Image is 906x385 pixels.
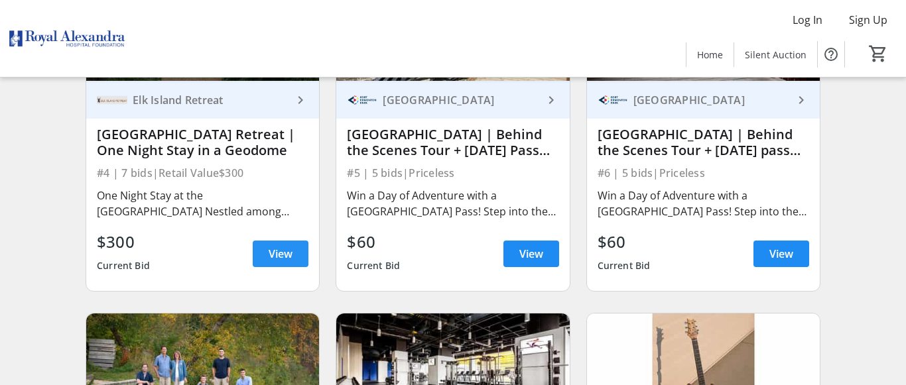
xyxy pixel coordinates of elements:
button: Sign Up [838,9,898,30]
div: Elk Island Retreat [127,93,292,107]
div: [GEOGRAPHIC_DATA] | Behind the Scenes Tour + [DATE] pass (Item 2) [598,127,809,158]
div: $60 [598,230,651,254]
button: Log In [782,9,833,30]
a: View [753,241,809,267]
div: $300 [97,230,150,254]
div: Current Bid [97,254,150,278]
div: #5 | 5 bids | Priceless [347,164,558,182]
img: Fort Edmonton Park [598,85,628,115]
span: View [269,246,292,262]
span: Log In [793,12,822,28]
span: View [519,246,543,262]
mat-icon: keyboard_arrow_right [292,92,308,108]
div: Win a Day of Adventure with a [GEOGRAPHIC_DATA] Pass! Step into the past, experience the present,... [347,188,558,219]
div: [GEOGRAPHIC_DATA] [377,93,543,107]
div: Current Bid [347,254,400,278]
div: Win a Day of Adventure with a [GEOGRAPHIC_DATA] Pass! Step into the past, experience the present,... [598,188,809,219]
button: Cart [866,42,890,66]
a: Elk Island RetreatElk Island Retreat [86,81,319,119]
a: Fort Edmonton Park[GEOGRAPHIC_DATA] [587,81,820,119]
div: [GEOGRAPHIC_DATA] | Behind the Scenes Tour + [DATE] Pass (Item 1) [347,127,558,158]
span: Sign Up [849,12,887,28]
div: [GEOGRAPHIC_DATA] Retreat | One Night Stay in a Geodome [97,127,308,158]
span: Home [697,48,723,62]
mat-icon: keyboard_arrow_right [543,92,559,108]
div: $60 [347,230,400,254]
div: [GEOGRAPHIC_DATA] [628,93,793,107]
div: #6 | 5 bids | Priceless [598,164,809,182]
img: Elk Island Retreat [97,85,127,115]
a: View [503,241,559,267]
span: Silent Auction [745,48,807,62]
a: View [253,241,308,267]
div: Current Bid [598,254,651,278]
span: View [769,246,793,262]
a: Silent Auction [734,42,817,67]
img: Royal Alexandra Hospital Foundation's Logo [8,5,126,72]
button: Help [818,41,844,68]
mat-icon: keyboard_arrow_right [793,92,809,108]
div: One Night Stay at the [GEOGRAPHIC_DATA] Nestled among whispering spruce, the [GEOGRAPHIC_DATA] is... [97,188,308,219]
div: #4 | 7 bids | Retail Value $300 [97,164,308,182]
a: Home [686,42,734,67]
img: Fort Edmonton Park [347,85,377,115]
a: Fort Edmonton Park[GEOGRAPHIC_DATA] [336,81,569,119]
